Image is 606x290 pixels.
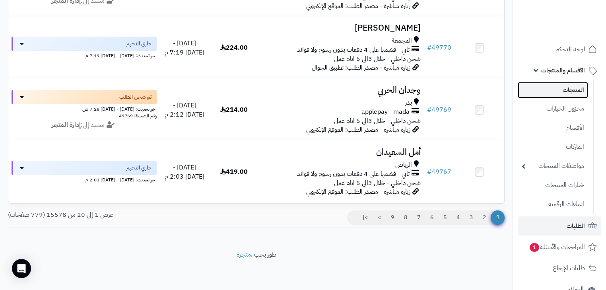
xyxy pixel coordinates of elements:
span: رقم الشحنة: 49769 [119,112,157,119]
img: logo-2.png [552,22,598,39]
a: 9 [386,210,399,225]
span: 224.00 [220,43,248,53]
span: 1 [491,210,505,225]
a: >| [357,210,373,225]
span: بدر [405,98,412,107]
span: شحن داخلي - خلال 3الى 5 ايام عمل [334,54,421,64]
a: المراجعات والأسئلة1 [518,237,601,257]
span: الرياض [395,160,412,169]
span: 419.00 [220,167,248,177]
a: الأقسام [518,119,588,136]
span: طلبات الإرجاع [553,263,585,274]
a: > [373,210,386,225]
a: مخزون الخيارات [518,100,588,117]
a: طلبات الإرجاع [518,259,601,278]
div: Open Intercom Messenger [12,259,31,278]
span: زيارة مباشرة - مصدر الطلب: تطبيق الجوال [312,63,410,72]
a: خيارات المنتجات [518,177,588,194]
span: زيارة مباشرة - مصدر الطلب: الموقع الإلكتروني [306,125,410,134]
span: # [427,43,431,53]
a: متجرة [237,250,251,259]
a: 5 [438,210,452,225]
div: عرض 1 إلى 20 من 15578 (779 صفحات) [2,210,256,220]
span: الأقسام والمنتجات [541,65,585,76]
h3: وجدان الحربي [262,86,421,95]
a: الملفات الرقمية [518,196,588,213]
span: [DATE] - [DATE] 2:03 م [165,163,204,181]
h3: أمل السعيدان [262,148,421,157]
span: جاري التجهيز [126,164,152,172]
a: 2 [478,210,491,225]
a: الماركات [518,138,588,156]
span: [DATE] - [DATE] 7:19 م [165,39,204,57]
span: 1 [530,243,539,252]
span: الطلبات [567,220,585,232]
div: اخر تحديث: [DATE] - [DATE] 7:19 م [12,51,157,59]
span: [DATE] - [DATE] 2:12 م [165,101,204,119]
span: applepay - mada [361,107,410,117]
div: مسند إلى: [6,121,163,130]
span: شحن داخلي - خلال 3الى 5 ايام عمل [334,116,421,126]
a: 3 [464,210,478,225]
a: #49769 [427,105,451,115]
a: لوحة التحكم [518,40,601,59]
span: تم شحن الطلب [119,93,152,101]
span: # [427,167,431,177]
span: شحن داخلي - خلال 3الى 5 ايام عمل [334,178,421,188]
a: مواصفات المنتجات [518,158,588,175]
span: زيارة مباشرة - مصدر الطلب: الموقع الإلكتروني [306,187,410,197]
span: جاري التجهيز [126,40,152,48]
strong: إدارة المتجر [52,120,81,130]
a: 8 [399,210,412,225]
span: 214.00 [220,105,248,115]
span: تابي - قسّمها على 4 دفعات بدون رسوم ولا فوائد [297,169,410,179]
h3: [PERSON_NAME] [262,23,421,33]
span: تابي - قسّمها على 4 دفعات بدون رسوم ولا فوائد [297,45,410,54]
a: 7 [412,210,425,225]
a: 6 [425,210,439,225]
a: #49770 [427,43,451,53]
a: #49767 [427,167,451,177]
span: # [427,105,431,115]
div: اخر تحديث: [DATE] - [DATE] 2:03 م [12,175,157,183]
span: المجمعة [392,36,412,45]
a: المنتجات [518,82,588,98]
div: اخر تحديث: [DATE] - [DATE] 7:28 ص [12,104,157,113]
span: لوحة التحكم [555,44,585,55]
span: زيارة مباشرة - مصدر الطلب: الموقع الإلكتروني [306,1,410,11]
a: 4 [451,210,465,225]
a: الطلبات [518,216,601,236]
span: المراجعات والأسئلة [529,241,585,253]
